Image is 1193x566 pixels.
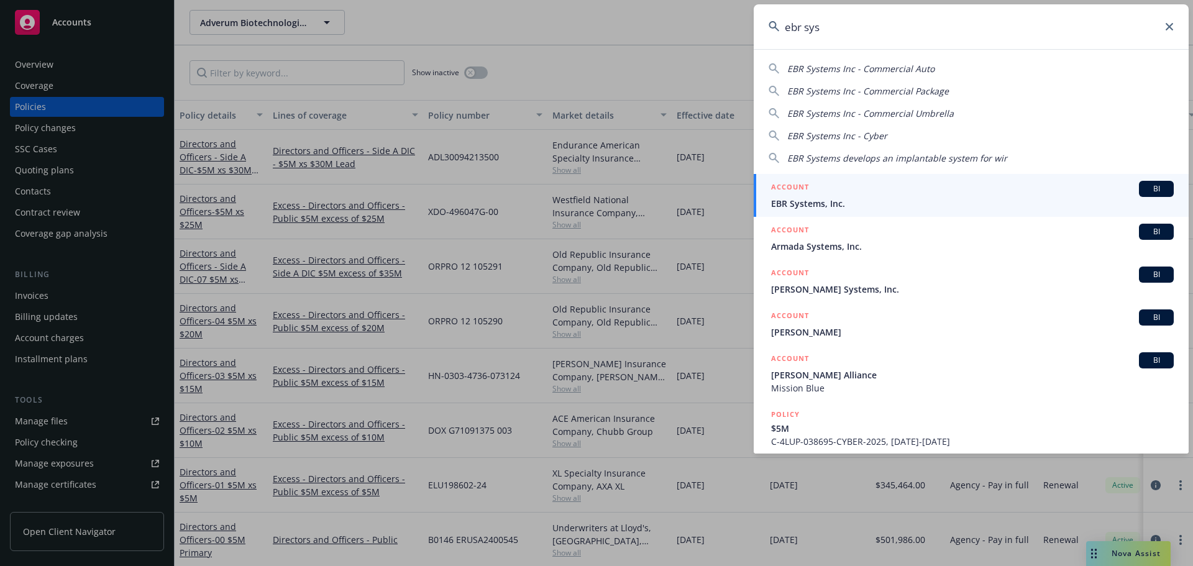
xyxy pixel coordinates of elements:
h5: ACCOUNT [771,181,809,196]
span: BI [1144,355,1169,366]
a: ACCOUNTBIEBR Systems, Inc. [754,174,1189,217]
span: EBR Systems, Inc. [771,197,1174,210]
h5: ACCOUNT [771,309,809,324]
span: BI [1144,312,1169,323]
span: Armada Systems, Inc. [771,240,1174,253]
input: Search... [754,4,1189,49]
a: POLICY$5MC-4LUP-038695-CYBER-2025, [DATE]-[DATE] [754,401,1189,455]
span: EBR Systems Inc - Commercial Package [787,85,949,97]
a: ACCOUNTBI[PERSON_NAME] Systems, Inc. [754,260,1189,303]
span: [PERSON_NAME] Systems, Inc. [771,283,1174,296]
h5: POLICY [771,408,800,421]
span: BI [1144,183,1169,194]
h5: ACCOUNT [771,267,809,281]
h5: ACCOUNT [771,352,809,367]
h5: ACCOUNT [771,224,809,239]
span: BI [1144,269,1169,280]
span: EBR Systems Inc - Commercial Auto [787,63,935,75]
a: ACCOUNTBIArmada Systems, Inc. [754,217,1189,260]
span: EBR Systems develops an implantable system for wir [787,152,1007,164]
a: ACCOUNTBI[PERSON_NAME] [754,303,1189,345]
span: C-4LUP-038695-CYBER-2025, [DATE]-[DATE] [771,435,1174,448]
span: [PERSON_NAME] [771,326,1174,339]
span: EBR Systems Inc - Commercial Umbrella [787,107,954,119]
span: [PERSON_NAME] Alliance [771,368,1174,381]
span: $5M [771,422,1174,435]
a: ACCOUNTBI[PERSON_NAME] AllianceMission Blue [754,345,1189,401]
span: EBR Systems Inc - Cyber [787,130,887,142]
span: BI [1144,226,1169,237]
span: Mission Blue [771,381,1174,395]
